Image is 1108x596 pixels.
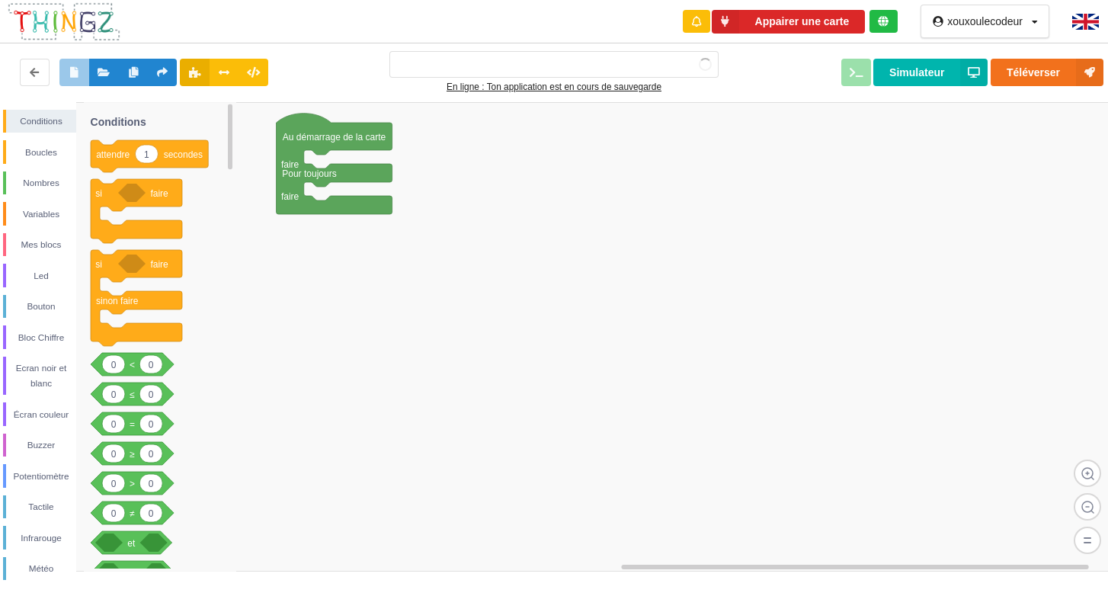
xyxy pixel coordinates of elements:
div: Boucles [6,145,76,160]
text: Au démarrage de la carte [283,132,386,143]
text: 0 [111,508,117,519]
text: si [95,188,102,199]
button: Appairer une carte [712,10,866,34]
div: Météo [6,561,76,576]
text: 0 [111,389,117,400]
text: ou [127,568,137,578]
button: Téléverser [991,59,1103,86]
text: 0 [149,508,154,519]
text: sinon faire [96,296,139,306]
div: Tu es connecté au serveur de création de Thingz [869,10,898,33]
div: Nombres [6,175,76,191]
text: < [130,360,135,370]
text: et [127,538,136,549]
text: 0 [149,389,154,400]
div: Conditions [6,114,76,129]
div: Bloc Chiffre [6,330,76,345]
div: Potentiomètre [6,469,76,484]
button: Simulateur [873,59,988,86]
text: ≠ [130,508,135,519]
text: faire [281,191,299,202]
img: thingz_logo.png [7,2,121,42]
text: 0 [149,419,154,430]
div: Mes blocs [6,237,76,252]
div: xouxoulecodeur [947,16,1023,27]
div: Ecran noir et blanc [6,360,76,391]
text: 0 [149,360,154,370]
div: Écran couleur [6,407,76,422]
div: Variables [6,207,76,222]
img: gb.png [1072,14,1099,30]
text: 0 [111,449,117,460]
div: Led [6,268,76,284]
div: Tactile [6,499,76,514]
text: 0 [111,419,117,430]
div: Infrarouge [6,530,76,546]
text: si [95,259,102,270]
text: ≥ [130,449,135,460]
text: attendre [96,149,130,160]
text: 0 [149,479,154,489]
text: 0 [149,449,154,460]
text: = [130,419,135,430]
text: > [130,479,135,489]
text: Conditions [91,116,146,128]
text: faire [150,188,168,199]
text: Pour toujours [282,168,336,179]
text: ≤ [130,389,135,400]
div: En ligne : Ton application est en cours de sauvegarde [389,79,718,95]
text: faire [150,259,168,270]
text: faire [281,159,299,170]
text: 1 [144,149,149,160]
text: secondes [164,149,203,160]
div: Buzzer [6,437,76,453]
text: 0 [111,360,117,370]
text: 0 [111,479,117,489]
div: Bouton [6,299,76,314]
